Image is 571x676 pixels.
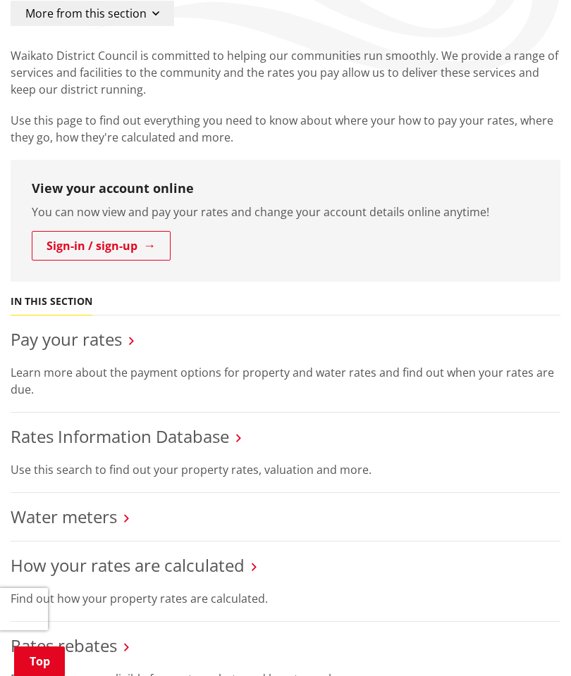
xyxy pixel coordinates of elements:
iframe: Messenger Launcher [506,617,557,668]
p: Use this page to find out everything you need to know about where your how to pay your rates, whe... [11,112,560,146]
p: Find out how your property rates are calculated. [11,590,560,607]
span: More from this section [25,6,147,21]
h5: In this section [11,296,92,308]
p: Use this search to find out your property rates, valuation and more. [11,461,560,478]
a: Rates Information Database [11,425,229,448]
h3: View your account online [32,181,539,196]
a: Top [14,646,65,676]
a: Water meters [11,505,117,528]
button: More from this section [11,1,174,26]
a: Rates rebates [11,634,117,657]
p: Learn more about the payment options for property and water rates and find out when your rates ar... [11,364,560,398]
a: How your rates are calculated [11,553,245,577]
a: Pay your rates [11,327,122,351]
a: Sign-in / sign-up [32,231,171,261]
p: Waikato District Council is committed to helping our communities run smoothly. We provide a range... [11,47,560,98]
p: You can now view and pay your rates and change your account details online anytime! [32,204,539,220]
